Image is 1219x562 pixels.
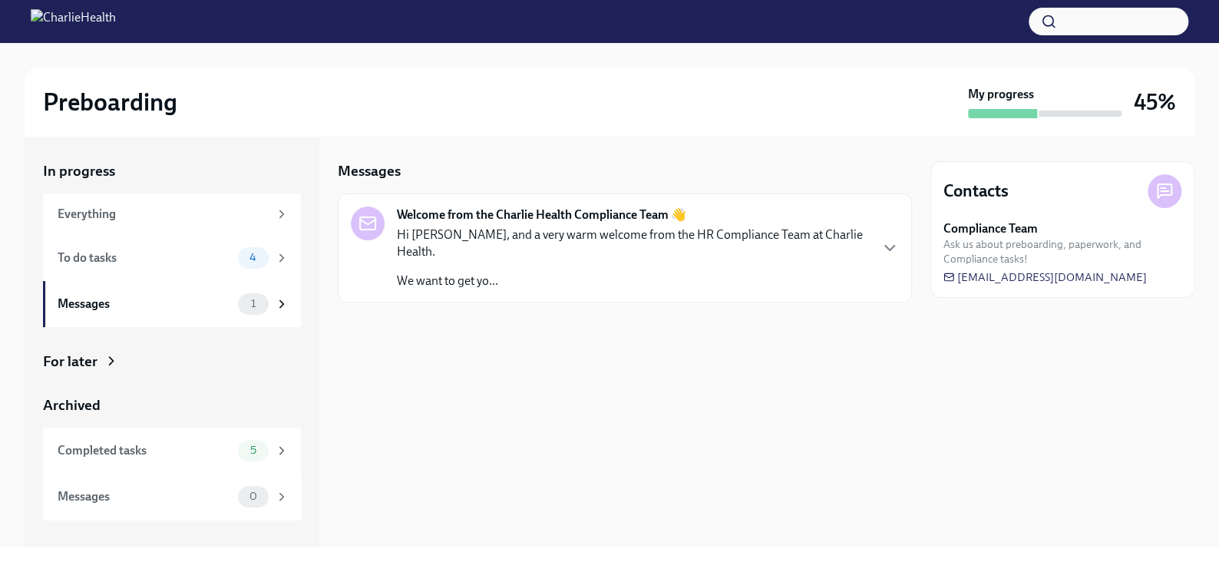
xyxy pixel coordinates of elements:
[943,237,1181,266] span: Ask us about preboarding, paperwork, and Compliance tasks!
[338,161,401,181] h5: Messages
[43,474,301,520] a: Messages0
[43,352,301,372] a: For later
[43,281,301,327] a: Messages1
[43,395,301,415] a: Archived
[241,445,266,456] span: 5
[43,235,301,281] a: To do tasks4
[240,252,266,263] span: 4
[43,428,301,474] a: Completed tasks5
[58,206,269,223] div: Everything
[943,180,1009,203] h4: Contacts
[240,491,266,502] span: 0
[58,488,232,505] div: Messages
[58,250,232,266] div: To do tasks
[397,273,868,289] p: We want to get yo...
[31,9,116,34] img: CharlieHealth
[43,352,97,372] div: For later
[242,298,265,309] span: 1
[397,226,868,260] p: Hi [PERSON_NAME], and a very warm welcome from the HR Compliance Team at Charlie Health.
[1134,88,1176,116] h3: 45%
[58,442,232,459] div: Completed tasks
[943,220,1038,237] strong: Compliance Team
[943,269,1147,285] a: [EMAIL_ADDRESS][DOMAIN_NAME]
[58,296,232,312] div: Messages
[43,161,301,181] a: In progress
[968,86,1034,103] strong: My progress
[397,207,686,223] strong: Welcome from the Charlie Health Compliance Team 👋
[43,87,177,117] h2: Preboarding
[43,193,301,235] a: Everything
